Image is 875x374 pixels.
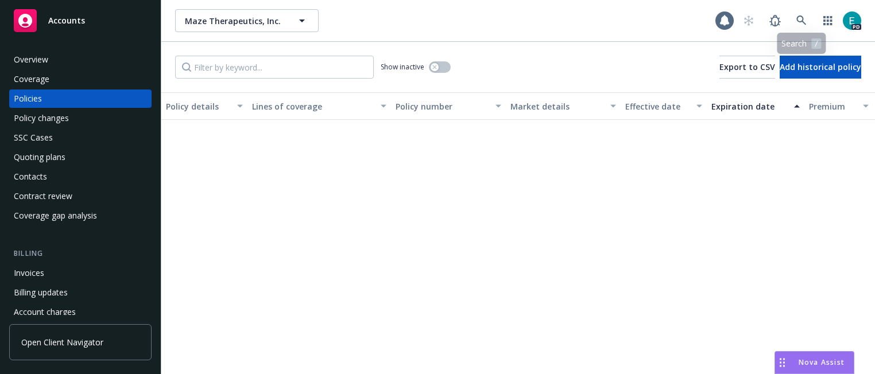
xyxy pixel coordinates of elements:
[9,187,152,205] a: Contract review
[9,283,152,302] a: Billing updates
[9,128,152,147] a: SSC Cases
[9,248,152,259] div: Billing
[799,357,845,367] span: Nova Assist
[14,89,42,108] div: Policies
[391,92,506,120] button: Policy number
[396,100,489,112] div: Policy number
[816,9,839,32] a: Switch app
[14,283,68,302] div: Billing updates
[780,61,861,72] span: Add historical policy
[711,100,787,112] div: Expiration date
[843,11,861,30] img: photo
[809,100,856,112] div: Premium
[21,336,103,348] span: Open Client Navigator
[9,50,152,69] a: Overview
[790,9,813,32] a: Search
[621,92,707,120] button: Effective date
[780,56,861,79] button: Add historical policy
[14,303,76,321] div: Account charges
[510,100,603,112] div: Market details
[161,92,247,120] button: Policy details
[9,207,152,225] a: Coverage gap analysis
[764,9,787,32] a: Report a Bug
[9,167,152,186] a: Contacts
[9,264,152,282] a: Invoices
[175,9,319,32] button: Maze Therapeutics, Inc.
[14,264,44,282] div: Invoices
[14,50,48,69] div: Overview
[14,128,53,147] div: SSC Cases
[775,352,789,373] div: Drag to move
[9,5,152,37] a: Accounts
[14,207,97,225] div: Coverage gap analysis
[166,100,230,112] div: Policy details
[9,148,152,166] a: Quoting plans
[14,167,47,186] div: Contacts
[804,92,873,120] button: Premium
[252,100,374,112] div: Lines of coverage
[737,9,760,32] a: Start snowing
[14,187,72,205] div: Contract review
[14,70,49,88] div: Coverage
[247,92,391,120] button: Lines of coverage
[9,303,152,321] a: Account charges
[625,100,690,112] div: Effective date
[9,109,152,127] a: Policy changes
[381,62,424,72] span: Show inactive
[175,56,374,79] input: Filter by keyword...
[719,56,775,79] button: Export to CSV
[9,70,152,88] a: Coverage
[14,109,69,127] div: Policy changes
[9,89,152,108] a: Policies
[775,351,854,374] button: Nova Assist
[506,92,621,120] button: Market details
[707,92,804,120] button: Expiration date
[719,61,775,72] span: Export to CSV
[185,15,284,27] span: Maze Therapeutics, Inc.
[48,16,85,25] span: Accounts
[14,148,65,166] div: Quoting plans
